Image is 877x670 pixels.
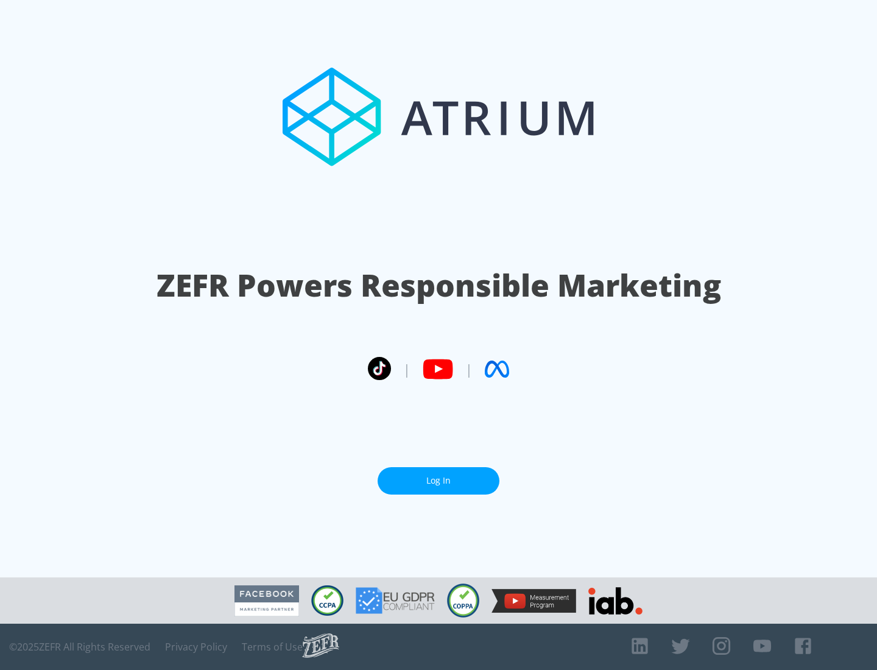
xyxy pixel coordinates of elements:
span: | [403,360,410,378]
a: Log In [378,467,499,495]
span: | [465,360,473,378]
img: YouTube Measurement Program [491,589,576,613]
h1: ZEFR Powers Responsible Marketing [157,264,721,306]
a: Terms of Use [242,641,303,653]
img: IAB [588,587,643,615]
span: © 2025 ZEFR All Rights Reserved [9,641,150,653]
img: GDPR Compliant [356,587,435,614]
img: Facebook Marketing Partner [234,585,299,616]
a: Privacy Policy [165,641,227,653]
img: CCPA Compliant [311,585,343,616]
img: COPPA Compliant [447,584,479,618]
